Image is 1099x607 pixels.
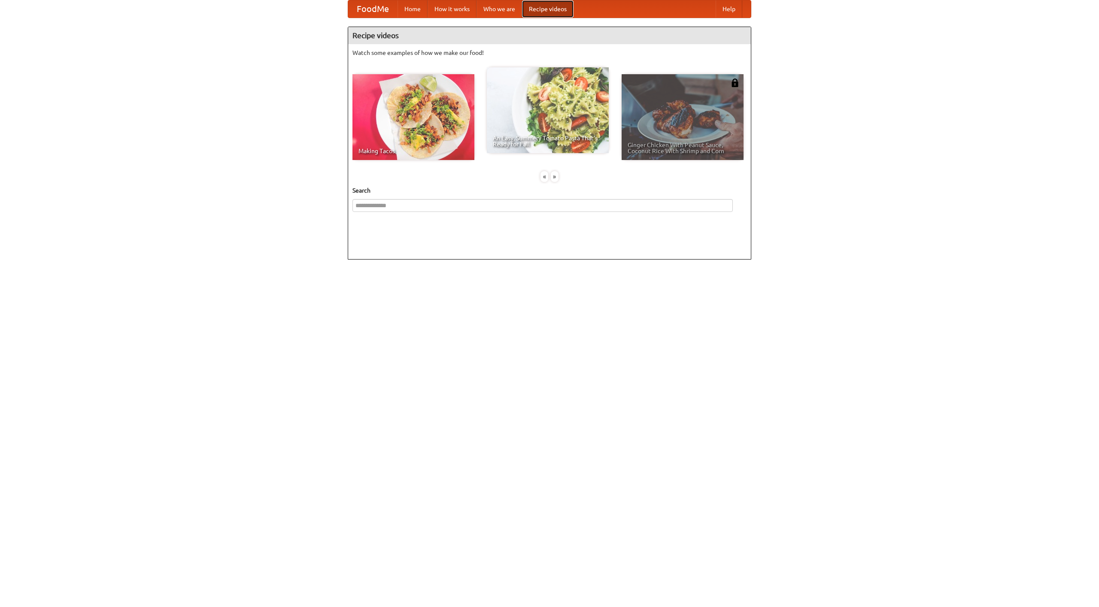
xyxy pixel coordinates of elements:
h5: Search [352,186,747,195]
a: An Easy, Summery Tomato Pasta That's Ready for Fall [487,67,609,153]
p: Watch some examples of how we make our food! [352,48,747,57]
h4: Recipe videos [348,27,751,44]
a: Recipe videos [522,0,574,18]
div: « [540,171,548,182]
span: An Easy, Summery Tomato Pasta That's Ready for Fall [493,135,603,147]
a: FoodMe [348,0,398,18]
div: » [551,171,559,182]
a: How it works [428,0,477,18]
span: Making Tacos [358,148,468,154]
a: Home [398,0,428,18]
a: Making Tacos [352,74,474,160]
a: Help [716,0,742,18]
a: Who we are [477,0,522,18]
img: 483408.png [731,79,739,87]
